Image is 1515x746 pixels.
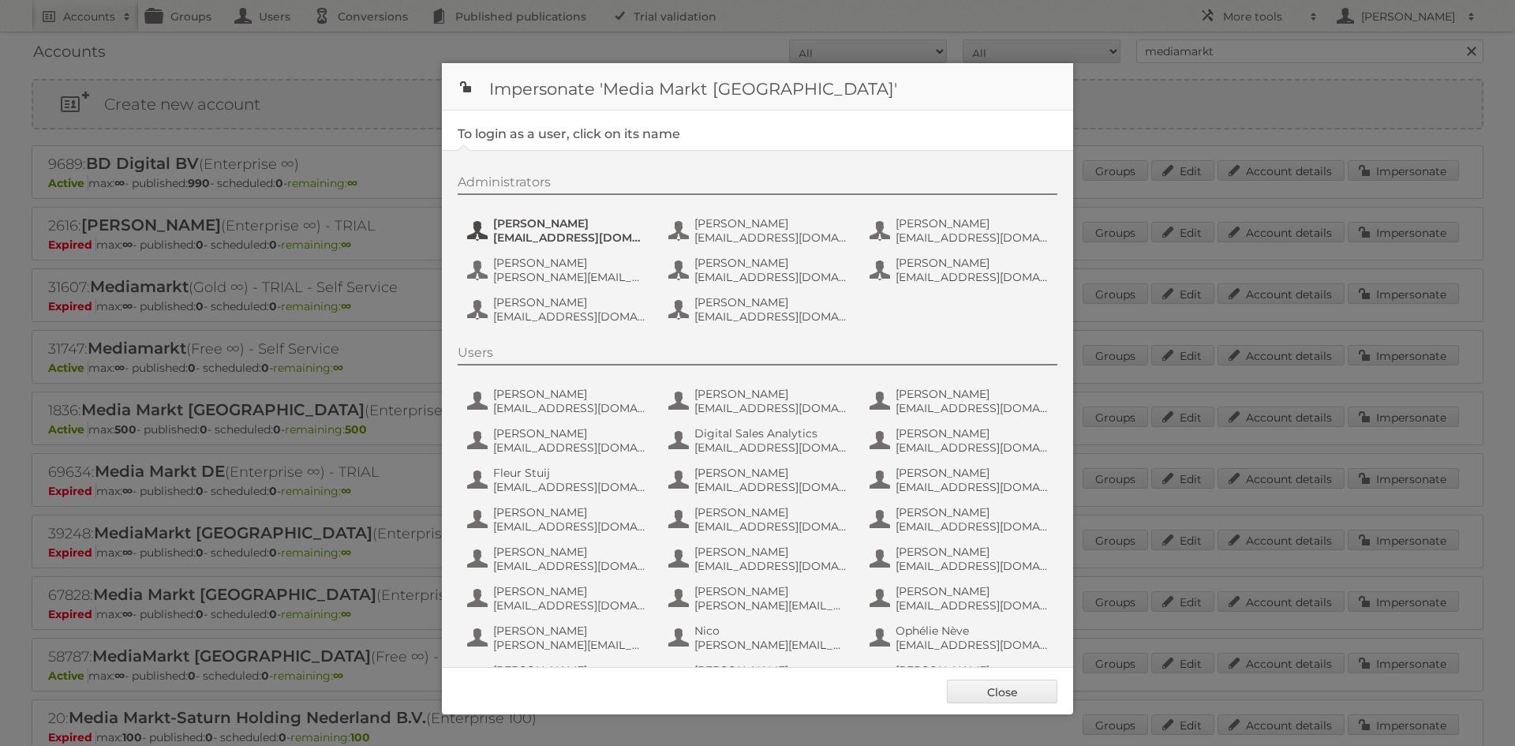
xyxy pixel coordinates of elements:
[868,583,1053,614] button: [PERSON_NAME] [EMAIL_ADDRESS][DOMAIN_NAME]
[667,425,852,456] button: Digital Sales Analytics [EMAIL_ADDRESS][DOMAIN_NAME]
[466,215,651,246] button: [PERSON_NAME] [EMAIL_ADDRESS][DOMAIN_NAME]
[458,174,1057,195] div: Administrators
[493,663,646,677] span: [PERSON_NAME]
[694,598,847,613] span: [PERSON_NAME][EMAIL_ADDRESS][DOMAIN_NAME]
[694,295,847,309] span: [PERSON_NAME]
[667,543,852,575] button: [PERSON_NAME] [EMAIL_ADDRESS][DOMAIN_NAME]
[896,663,1049,677] span: [PERSON_NAME]
[667,215,852,246] button: [PERSON_NAME] [EMAIL_ADDRESS][DOMAIN_NAME]
[694,401,847,415] span: [EMAIL_ADDRESS][DOMAIN_NAME]
[868,504,1053,535] button: [PERSON_NAME] [EMAIL_ADDRESS][DOMAIN_NAME]
[896,426,1049,440] span: [PERSON_NAME]
[493,440,646,455] span: [EMAIL_ADDRESS][DOMAIN_NAME]
[694,559,847,573] span: [EMAIL_ADDRESS][DOMAIN_NAME]
[896,231,1049,245] span: [EMAIL_ADDRESS][DOMAIN_NAME]
[868,464,1053,496] button: [PERSON_NAME] [EMAIL_ADDRESS][DOMAIN_NAME]
[896,505,1049,519] span: [PERSON_NAME]
[466,504,651,535] button: [PERSON_NAME] [EMAIL_ADDRESS][DOMAIN_NAME]
[493,309,646,324] span: [EMAIL_ADDRESS][DOMAIN_NAME]
[694,270,847,284] span: [EMAIL_ADDRESS][DOMAIN_NAME]
[667,294,852,325] button: [PERSON_NAME] [EMAIL_ADDRESS][DOMAIN_NAME]
[493,466,646,480] span: Fleur Stuij
[667,662,852,693] button: [PERSON_NAME] [EMAIL_ADDRESS][DOMAIN_NAME]
[493,480,646,494] span: [EMAIL_ADDRESS][DOMAIN_NAME]
[466,662,651,693] button: [PERSON_NAME] [EMAIL_ADDRESS][DOMAIN_NAME]
[466,464,651,496] button: Fleur Stuij [EMAIL_ADDRESS][DOMAIN_NAME]
[694,480,847,494] span: [EMAIL_ADDRESS][DOMAIN_NAME]
[694,426,847,440] span: Digital Sales Analytics
[694,387,847,401] span: [PERSON_NAME]
[493,387,646,401] span: [PERSON_NAME]
[896,466,1049,480] span: [PERSON_NAME]
[694,466,847,480] span: [PERSON_NAME]
[868,215,1053,246] button: [PERSON_NAME] [EMAIL_ADDRESS][DOMAIN_NAME]
[667,583,852,614] button: [PERSON_NAME] [PERSON_NAME][EMAIL_ADDRESS][DOMAIN_NAME]
[694,216,847,231] span: [PERSON_NAME]
[896,584,1049,598] span: [PERSON_NAME]
[694,663,847,677] span: [PERSON_NAME]
[896,440,1049,455] span: [EMAIL_ADDRESS][DOMAIN_NAME]
[896,480,1049,494] span: [EMAIL_ADDRESS][DOMAIN_NAME]
[694,584,847,598] span: [PERSON_NAME]
[667,254,852,286] button: [PERSON_NAME] [EMAIL_ADDRESS][DOMAIN_NAME]
[493,505,646,519] span: [PERSON_NAME]
[493,624,646,638] span: [PERSON_NAME]
[694,505,847,519] span: [PERSON_NAME]
[896,387,1049,401] span: [PERSON_NAME]
[694,256,847,270] span: [PERSON_NAME]
[896,256,1049,270] span: [PERSON_NAME]
[442,63,1073,111] h1: Impersonate 'Media Markt [GEOGRAPHIC_DATA]'
[947,680,1057,703] a: Close
[896,270,1049,284] span: [EMAIL_ADDRESS][DOMAIN_NAME]
[493,559,646,573] span: [EMAIL_ADDRESS][DOMAIN_NAME]
[896,624,1049,638] span: Ophélie Nève
[493,638,646,652] span: [PERSON_NAME][EMAIL_ADDRESS][DOMAIN_NAME]
[493,545,646,559] span: [PERSON_NAME]
[466,425,651,456] button: [PERSON_NAME] [EMAIL_ADDRESS][DOMAIN_NAME]
[694,545,847,559] span: [PERSON_NAME]
[694,638,847,652] span: [PERSON_NAME][EMAIL_ADDRESS][DOMAIN_NAME]
[896,559,1049,573] span: [EMAIL_ADDRESS][DOMAIN_NAME]
[466,583,651,614] button: [PERSON_NAME] [EMAIL_ADDRESS][DOMAIN_NAME]
[694,519,847,534] span: [EMAIL_ADDRESS][DOMAIN_NAME]
[868,543,1053,575] button: [PERSON_NAME] [EMAIL_ADDRESS][DOMAIN_NAME]
[493,216,646,231] span: [PERSON_NAME]
[493,584,646,598] span: [PERSON_NAME]
[466,543,651,575] button: [PERSON_NAME] [EMAIL_ADDRESS][DOMAIN_NAME]
[493,426,646,440] span: [PERSON_NAME]
[868,385,1053,417] button: [PERSON_NAME] [EMAIL_ADDRESS][DOMAIN_NAME]
[896,216,1049,231] span: [PERSON_NAME]
[493,256,646,270] span: [PERSON_NAME]
[868,254,1053,286] button: [PERSON_NAME] [EMAIL_ADDRESS][DOMAIN_NAME]
[466,254,651,286] button: [PERSON_NAME] [PERSON_NAME][EMAIL_ADDRESS][DOMAIN_NAME]
[896,519,1049,534] span: [EMAIL_ADDRESS][DOMAIN_NAME]
[667,464,852,496] button: [PERSON_NAME] [EMAIL_ADDRESS][DOMAIN_NAME]
[466,385,651,417] button: [PERSON_NAME] [EMAIL_ADDRESS][DOMAIN_NAME]
[694,231,847,245] span: [EMAIL_ADDRESS][DOMAIN_NAME]
[896,545,1049,559] span: [PERSON_NAME]
[896,401,1049,415] span: [EMAIL_ADDRESS][DOMAIN_NAME]
[694,624,847,638] span: Nico
[493,270,646,284] span: [PERSON_NAME][EMAIL_ADDRESS][DOMAIN_NAME]
[868,425,1053,456] button: [PERSON_NAME] [EMAIL_ADDRESS][DOMAIN_NAME]
[896,638,1049,652] span: [EMAIL_ADDRESS][DOMAIN_NAME]
[896,598,1049,613] span: [EMAIL_ADDRESS][DOMAIN_NAME]
[493,519,646,534] span: [EMAIL_ADDRESS][DOMAIN_NAME]
[493,598,646,613] span: [EMAIL_ADDRESS][DOMAIN_NAME]
[868,662,1053,693] button: [PERSON_NAME] [EMAIL_ADDRESS][DOMAIN_NAME]
[466,622,651,654] button: [PERSON_NAME] [PERSON_NAME][EMAIL_ADDRESS][DOMAIN_NAME]
[458,345,1057,366] div: Users
[667,385,852,417] button: [PERSON_NAME] [EMAIL_ADDRESS][DOMAIN_NAME]
[493,401,646,415] span: [EMAIL_ADDRESS][DOMAIN_NAME]
[694,440,847,455] span: [EMAIL_ADDRESS][DOMAIN_NAME]
[466,294,651,325] button: [PERSON_NAME] [EMAIL_ADDRESS][DOMAIN_NAME]
[493,295,646,309] span: [PERSON_NAME]
[667,504,852,535] button: [PERSON_NAME] [EMAIL_ADDRESS][DOMAIN_NAME]
[458,126,680,141] legend: To login as a user, click on its name
[667,622,852,654] button: Nico [PERSON_NAME][EMAIL_ADDRESS][DOMAIN_NAME]
[868,622,1053,654] button: Ophélie Nève [EMAIL_ADDRESS][DOMAIN_NAME]
[493,231,646,245] span: [EMAIL_ADDRESS][DOMAIN_NAME]
[694,309,847,324] span: [EMAIL_ADDRESS][DOMAIN_NAME]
